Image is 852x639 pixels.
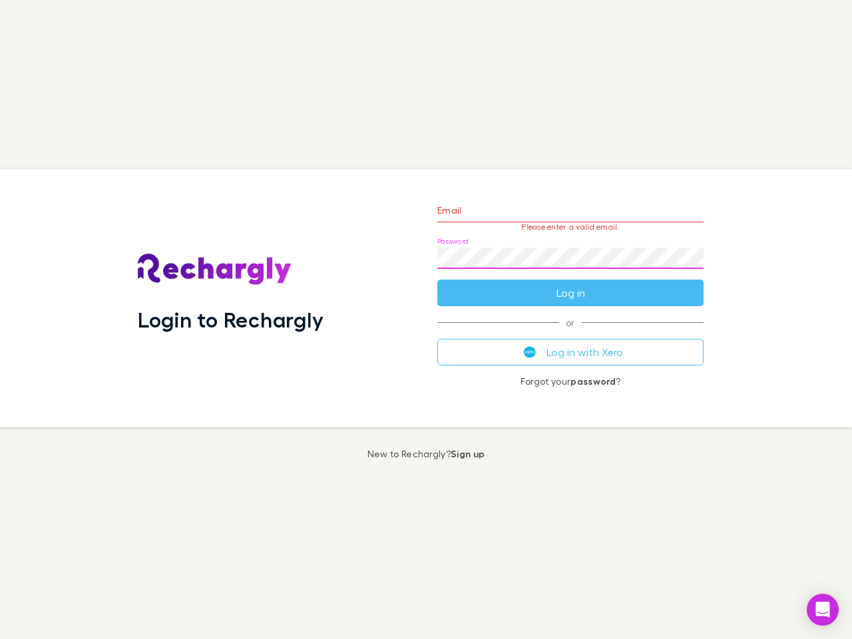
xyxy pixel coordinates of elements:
[524,346,536,358] img: Xero's logo
[437,322,704,323] span: or
[138,254,292,286] img: Rechargly's Logo
[570,375,616,387] a: password
[437,236,469,246] label: Password
[807,594,839,626] div: Open Intercom Messenger
[437,222,704,232] p: Please enter a valid email.
[367,449,485,459] p: New to Rechargly?
[437,339,704,365] button: Log in with Xero
[437,376,704,387] p: Forgot your ?
[451,448,485,459] a: Sign up
[437,280,704,306] button: Log in
[138,307,323,332] h1: Login to Rechargly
